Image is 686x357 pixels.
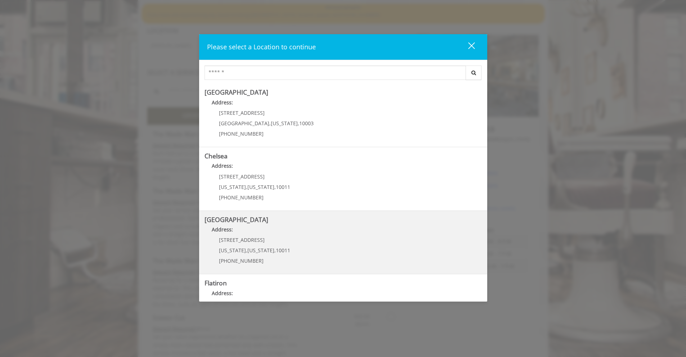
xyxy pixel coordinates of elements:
span: [US_STATE] [247,184,274,190]
span: , [246,184,247,190]
span: [PHONE_NUMBER] [219,257,264,264]
span: [PHONE_NUMBER] [219,194,264,201]
span: 10011 [276,247,290,254]
span: [PHONE_NUMBER] [219,130,264,137]
b: Chelsea [205,152,228,160]
span: [US_STATE] [219,247,246,254]
span: Please select a Location to continue [207,42,316,51]
span: [US_STATE] [271,120,298,127]
span: [US_STATE] [247,247,274,254]
span: , [274,247,276,254]
span: [STREET_ADDRESS] [219,109,265,116]
b: Address: [212,162,233,169]
span: [STREET_ADDRESS] [219,236,265,243]
span: [GEOGRAPHIC_DATA] [219,120,269,127]
span: 10011 [276,184,290,190]
button: close dialog [455,40,479,54]
input: Search Center [205,65,466,80]
b: [GEOGRAPHIC_DATA] [205,88,268,96]
span: [STREET_ADDRESS] [219,173,265,180]
b: Address: [212,290,233,297]
span: , [298,120,299,127]
b: Flatiron [205,279,227,287]
b: [GEOGRAPHIC_DATA] [205,215,268,224]
span: , [269,120,271,127]
b: Address: [212,99,233,106]
i: Search button [470,70,478,75]
div: Center Select [205,65,482,83]
span: [US_STATE] [219,184,246,190]
span: 10003 [299,120,314,127]
div: close dialog [460,42,474,53]
span: , [246,247,247,254]
span: , [274,184,276,190]
b: Address: [212,226,233,233]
